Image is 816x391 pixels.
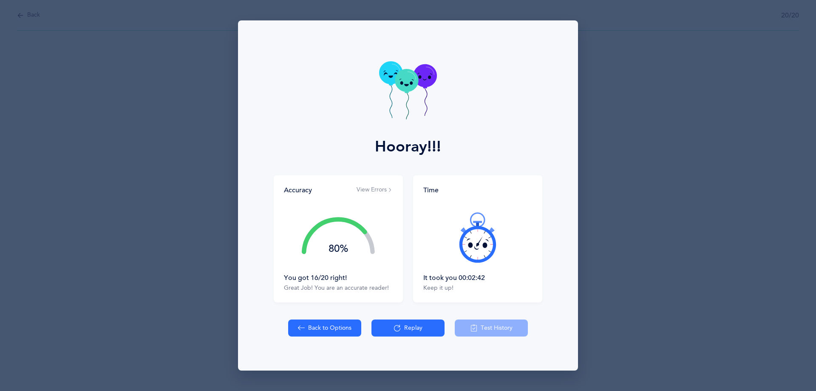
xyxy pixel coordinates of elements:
div: 80% [302,244,375,254]
div: Great Job! You are an accurate reader! [284,284,393,293]
div: You got 16/20 right! [284,273,393,283]
div: Accuracy [284,186,312,195]
button: Replay [371,320,445,337]
div: Time [423,186,532,195]
button: Back to Options [288,320,361,337]
div: It took you 00:02:42 [423,273,532,283]
button: View Errors [357,186,393,194]
div: Keep it up! [423,284,532,293]
div: Hooray!!! [375,135,441,158]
